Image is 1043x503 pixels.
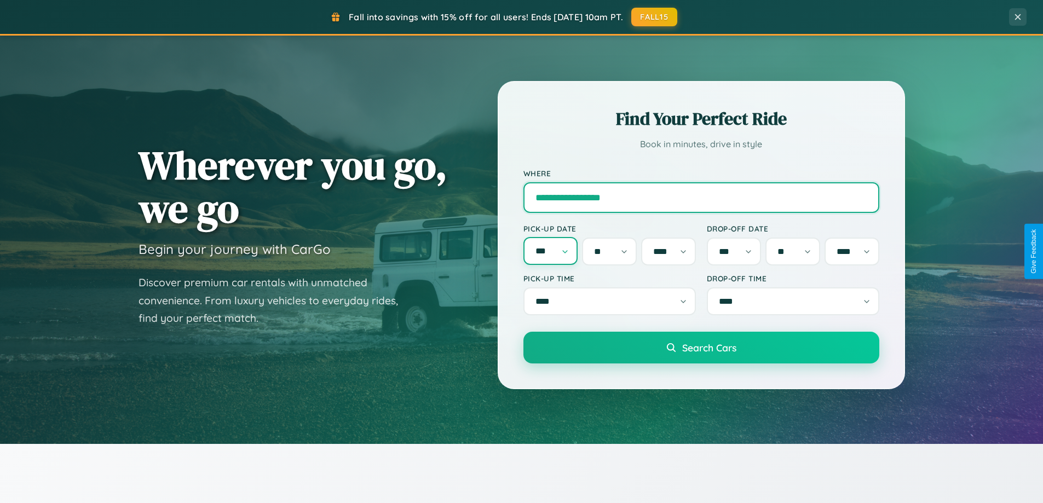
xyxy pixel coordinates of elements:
[523,332,879,363] button: Search Cars
[523,136,879,152] p: Book in minutes, drive in style
[139,274,412,327] p: Discover premium car rentals with unmatched convenience. From luxury vehicles to everyday rides, ...
[523,107,879,131] h2: Find Your Perfect Ride
[523,274,696,283] label: Pick-up Time
[523,169,879,178] label: Where
[707,274,879,283] label: Drop-off Time
[682,342,736,354] span: Search Cars
[707,224,879,233] label: Drop-off Date
[523,224,696,233] label: Pick-up Date
[139,143,447,230] h1: Wherever you go, we go
[349,11,623,22] span: Fall into savings with 15% off for all users! Ends [DATE] 10am PT.
[139,241,331,257] h3: Begin your journey with CarGo
[1030,229,1038,274] div: Give Feedback
[631,8,677,26] button: FALL15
